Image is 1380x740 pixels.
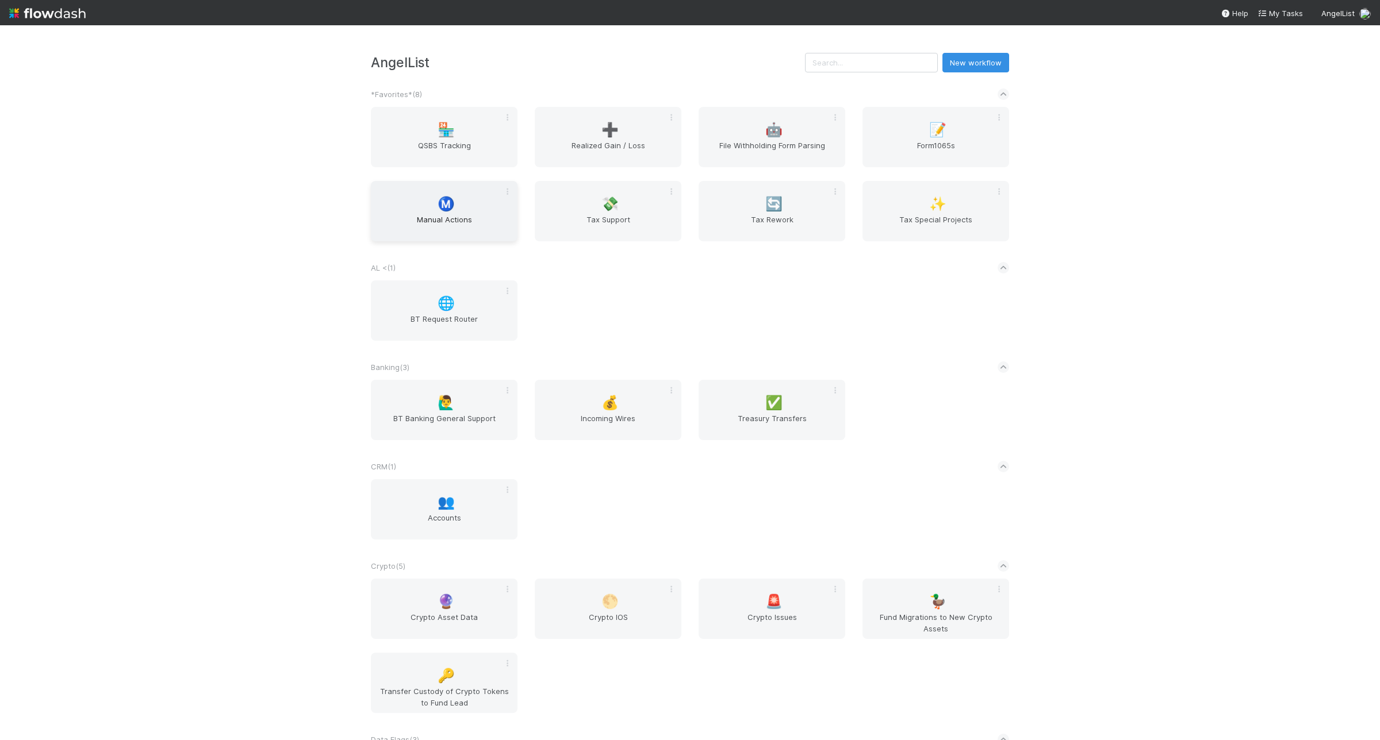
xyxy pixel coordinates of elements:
[371,462,396,471] span: CRM ( 1 )
[703,611,841,634] span: Crypto Issues
[539,140,677,163] span: Realized Gain / Loss
[438,196,455,211] span: Ⓜ️
[765,196,783,211] span: 🔄
[438,296,455,311] span: 🌐
[375,512,513,535] span: Accounts
[438,495,455,510] span: 👥
[371,653,517,713] a: 🔑Transfer Custody of Crypto Tokens to Fund Lead
[703,413,841,435] span: Treasury Transfers
[539,413,677,435] span: Incoming Wires
[371,90,422,99] span: *Favorites* ( 8 )
[862,107,1009,167] a: 📝Form1065s
[703,214,841,237] span: Tax Rework
[371,107,517,167] a: 🏪QSBS Tracking
[539,214,677,237] span: Tax Support
[371,561,405,571] span: Crypto ( 5 )
[699,380,845,440] a: ✅Treasury Transfers
[1258,9,1303,18] span: My Tasks
[601,594,619,609] span: 🌕
[867,140,1005,163] span: Form1065s
[371,181,517,241] a: Ⓜ️Manual Actions
[765,594,783,609] span: 🚨
[438,122,455,137] span: 🏪
[371,263,396,272] span: AL < ( 1 )
[929,594,946,609] span: 🦆
[1221,7,1248,19] div: Help
[371,280,517,341] a: 🌐BT Request Router
[929,122,946,137] span: 📝
[867,611,1005,634] span: Fund Migrations to New Crypto Assets
[1359,8,1371,20] img: avatar_04ed6c9e-3b93-401c-8c3a-8fad1b1fc72c.png
[601,196,619,211] span: 💸
[862,579,1009,639] a: 🦆Fund Migrations to New Crypto Assets
[862,181,1009,241] a: ✨Tax Special Projects
[438,668,455,683] span: 🔑
[9,3,86,23] img: logo-inverted-e16ddd16eac7371096b0.svg
[438,395,455,410] span: 🙋‍♂️
[371,363,409,372] span: Banking ( 3 )
[929,196,946,211] span: ✨
[375,214,513,237] span: Manual Actions
[1321,9,1355,18] span: AngelList
[371,55,805,70] h3: AngelList
[438,594,455,609] span: 🔮
[703,140,841,163] span: File Withholding Form Parsing
[942,53,1009,72] button: New workflow
[699,181,845,241] a: 🔄Tax Rework
[371,579,517,639] a: 🔮Crypto Asset Data
[765,122,783,137] span: 🤖
[371,479,517,539] a: 👥Accounts
[375,140,513,163] span: QSBS Tracking
[601,122,619,137] span: ➕
[699,107,845,167] a: 🤖File Withholding Form Parsing
[867,214,1005,237] span: Tax Special Projects
[1258,7,1303,19] a: My Tasks
[375,611,513,634] span: Crypto Asset Data
[765,395,783,410] span: ✅
[371,380,517,440] a: 🙋‍♂️BT Banking General Support
[375,413,513,435] span: BT Banking General Support
[805,53,938,72] input: Search...
[535,107,681,167] a: ➕Realized Gain / Loss
[601,395,619,410] span: 💰
[375,685,513,708] span: Transfer Custody of Crypto Tokens to Fund Lead
[699,579,845,639] a: 🚨Crypto Issues
[535,181,681,241] a: 💸Tax Support
[535,579,681,639] a: 🌕Crypto IOS
[375,313,513,336] span: BT Request Router
[539,611,677,634] span: Crypto IOS
[535,380,681,440] a: 💰Incoming Wires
